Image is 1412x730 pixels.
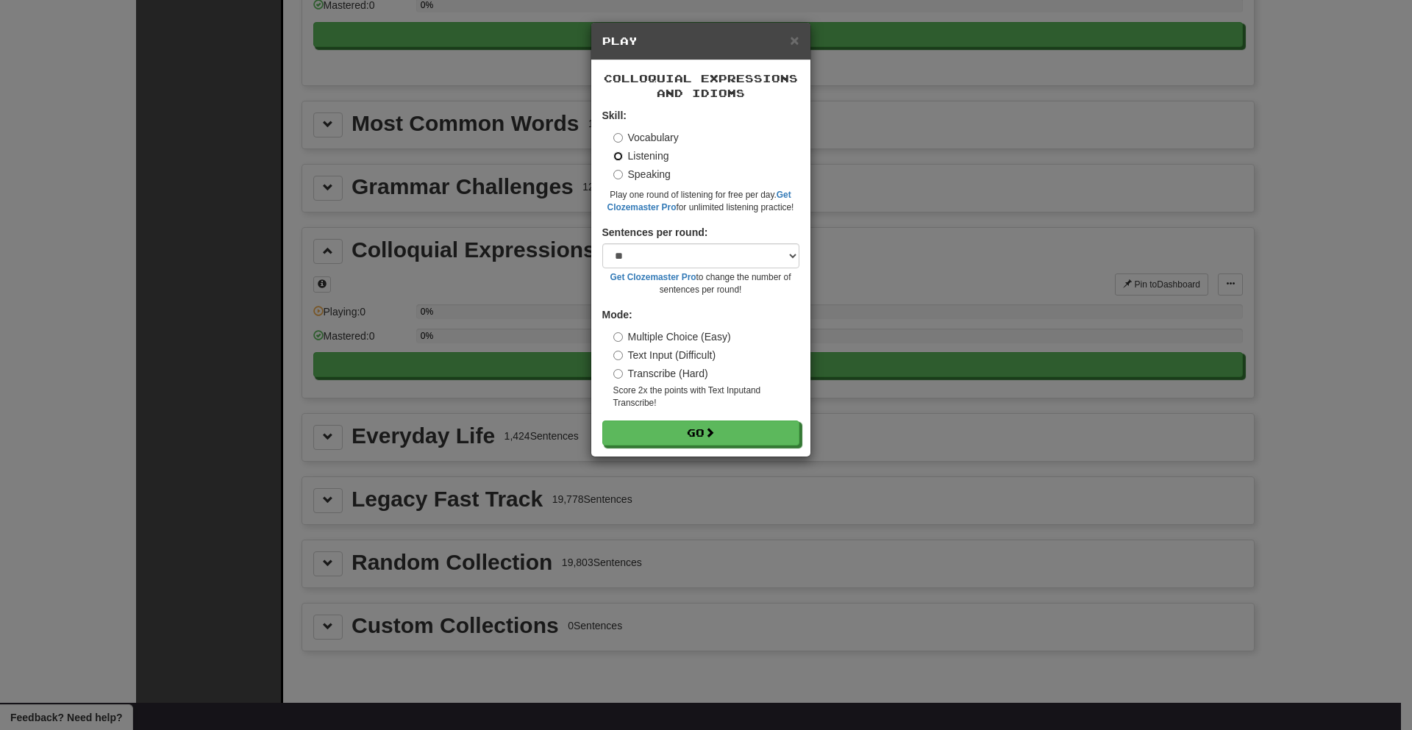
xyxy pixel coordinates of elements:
[613,133,623,143] input: Vocabulary
[602,421,799,445] button: Go
[613,329,731,344] label: Multiple Choice (Easy)
[613,170,623,179] input: Speaking
[790,32,799,49] span: ×
[602,271,799,296] small: to change the number of sentences per round!
[602,225,708,240] label: Sentences per round:
[613,332,623,342] input: Multiple Choice (Easy)
[602,309,632,321] strong: Mode:
[790,32,799,48] button: Close
[613,348,716,362] label: Text Input (Difficult)
[613,384,799,409] small: Score 2x the points with Text Input and Transcribe !
[604,72,798,99] span: Colloquial Expressions and Idioms
[610,272,696,282] a: Get Clozemaster Pro
[602,34,799,49] h5: Play
[602,189,799,214] small: Play one round of listening for free per day. for unlimited listening practice!
[613,167,671,182] label: Speaking
[613,130,679,145] label: Vocabulary
[613,366,708,381] label: Transcribe (Hard)
[602,110,627,121] strong: Skill:
[613,151,623,161] input: Listening
[613,148,669,163] label: Listening
[613,369,623,379] input: Transcribe (Hard)
[613,351,623,360] input: Text Input (Difficult)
